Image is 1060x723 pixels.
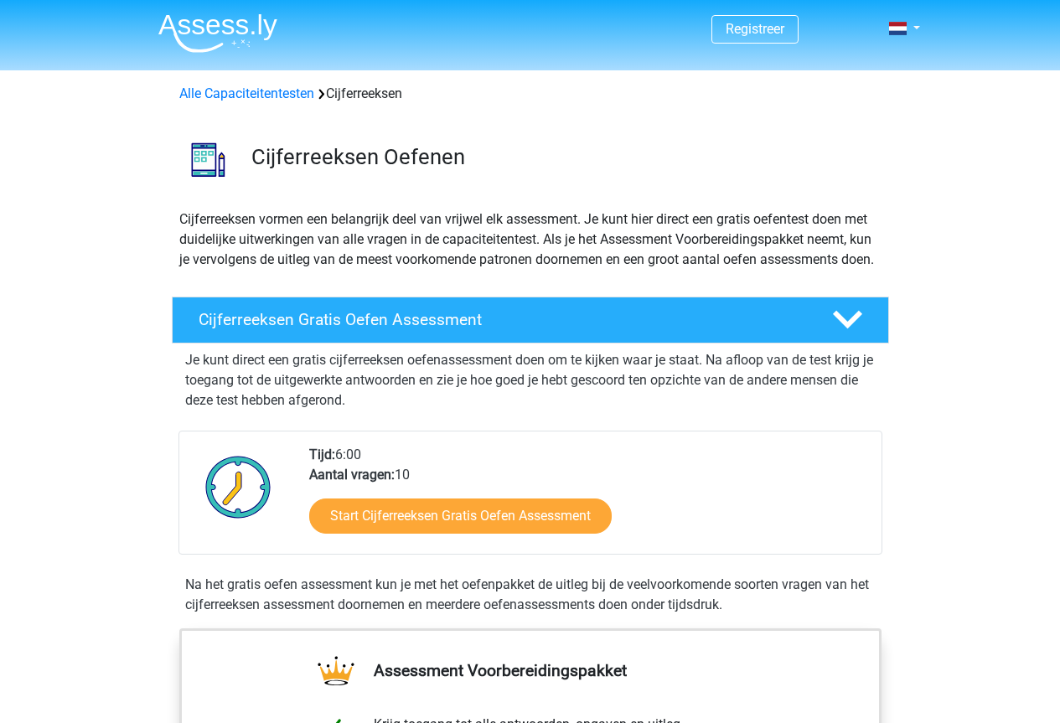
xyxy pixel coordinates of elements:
img: Assessly [158,13,277,53]
p: Cijferreeksen vormen een belangrijk deel van vrijwel elk assessment. Je kunt hier direct een grat... [179,209,882,270]
div: Cijferreeksen [173,84,888,104]
b: Aantal vragen: [309,467,395,483]
div: Na het gratis oefen assessment kun je met het oefenpakket de uitleg bij de veelvoorkomende soorte... [178,575,882,615]
a: Start Cijferreeksen Gratis Oefen Assessment [309,498,612,534]
b: Tijd: [309,447,335,462]
a: Alle Capaciteitentesten [179,85,314,101]
img: cijferreeksen [173,124,244,195]
p: Je kunt direct een gratis cijferreeksen oefenassessment doen om te kijken waar je staat. Na afloo... [185,350,876,411]
a: Cijferreeksen Gratis Oefen Assessment [165,297,896,343]
h4: Cijferreeksen Gratis Oefen Assessment [199,310,805,329]
h3: Cijferreeksen Oefenen [251,144,876,170]
div: 6:00 10 [297,445,881,554]
img: Klok [196,445,281,529]
a: Registreer [726,21,784,37]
